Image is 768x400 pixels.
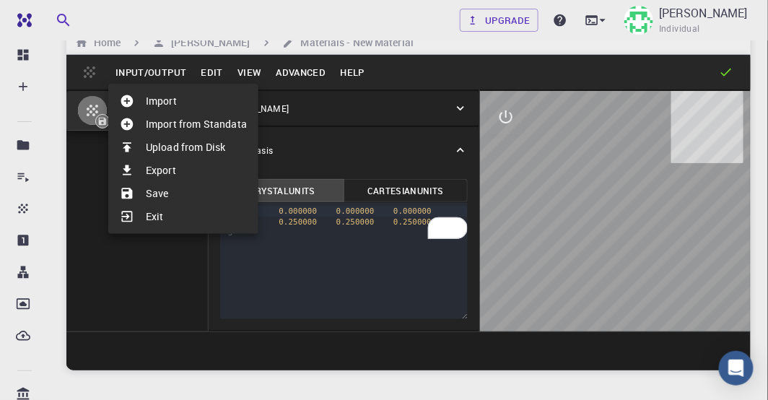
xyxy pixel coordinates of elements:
[108,113,258,136] li: Import from Standata
[108,159,258,182] li: Export
[108,182,258,205] li: Save
[29,10,81,23] span: Support
[108,136,258,159] li: Upload from Disk
[719,351,754,386] div: Open Intercom Messenger
[108,205,258,228] li: Exit
[108,90,258,113] li: Import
